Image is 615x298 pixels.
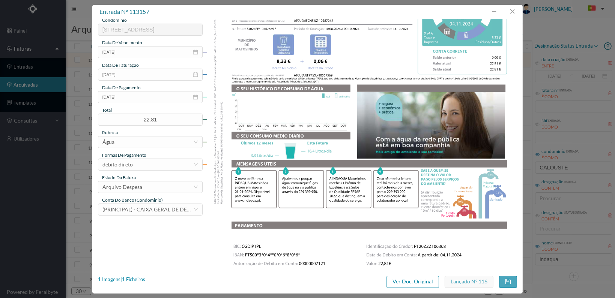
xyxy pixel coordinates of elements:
span: data de faturação [102,62,139,68]
span: (PRINCIPAL) - CAIXA GERAL DE DEPÓSITOS ([FINANCIAL_ID]) [102,206,251,213]
span: estado da fatura [102,175,136,180]
span: entrada nº 113157 [99,8,149,15]
i: icon: down [194,140,198,144]
i: icon: down [194,185,198,189]
div: débito direto [102,159,133,170]
span: Formas de Pagamento [102,152,146,158]
div: Água [102,136,114,148]
i: icon: calendar [193,94,198,100]
i: icon: calendar [193,49,198,55]
button: Lançado nº 116 [445,276,493,288]
span: rubrica [102,130,118,135]
i: icon: calendar [193,72,198,77]
i: icon: down [194,207,198,212]
span: conta do banco (condominio) [102,197,163,203]
i: icon: down [194,162,198,167]
span: data de pagamento [102,85,141,90]
button: PT [582,3,607,15]
div: 1 Imagens | 1 Ficheiros [98,276,145,283]
span: condomínio [102,17,127,23]
span: total [102,107,112,113]
button: Ver Doc. Original [386,276,439,288]
div: Arquivo Despesa [102,181,142,193]
span: data de vencimento [102,40,142,45]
